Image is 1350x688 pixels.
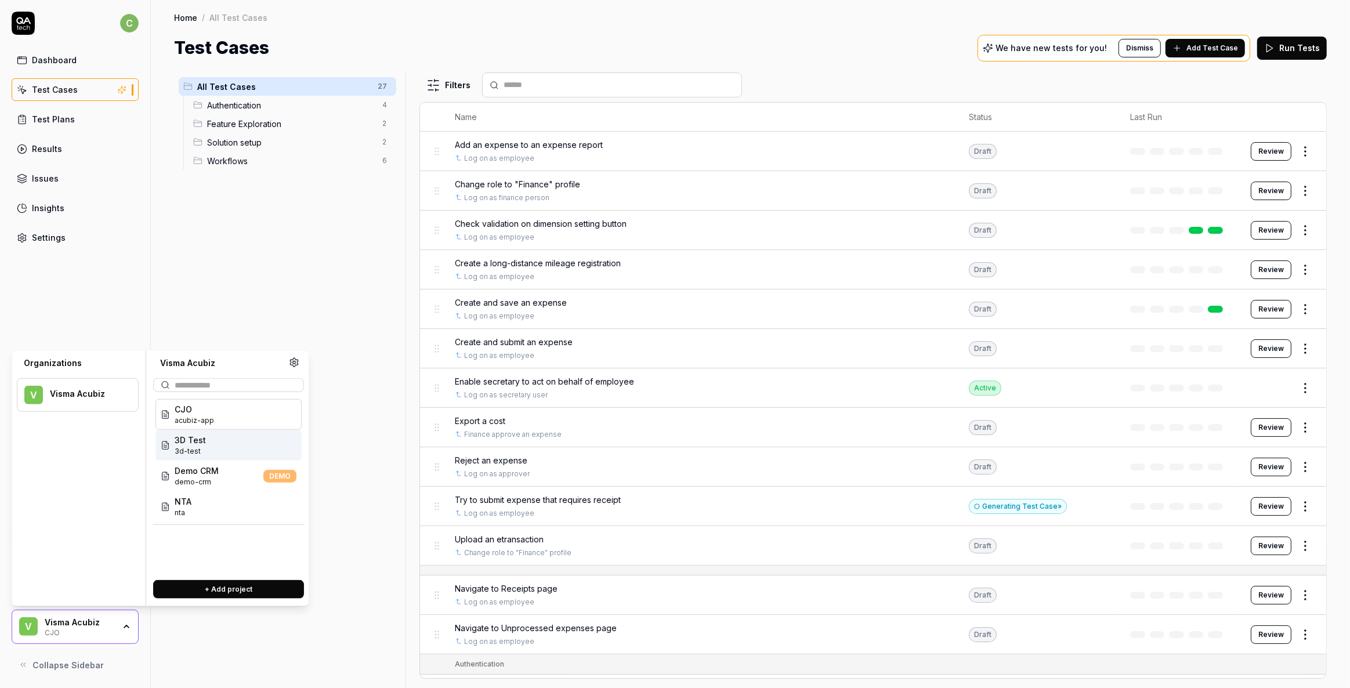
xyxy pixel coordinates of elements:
[189,133,396,151] div: Drag to reorderSolution setup2
[1251,537,1291,555] button: Review
[455,582,558,595] span: Navigate to Receipts page
[197,81,371,93] span: All Test Cases
[1251,418,1291,437] button: Review
[378,135,392,149] span: 2
[12,197,139,219] a: Insights
[455,533,544,545] span: Upload an etransaction
[12,78,139,101] a: Test Cases
[378,117,392,131] span: 2
[464,232,534,242] a: Log on as employee
[32,113,75,125] div: Test Plans
[420,575,1326,615] tr: Navigate to Receipts pageLog on as employeeDraftReview
[12,108,139,131] a: Test Plans
[1251,458,1291,476] button: Review
[969,183,997,198] div: Draft
[1251,300,1291,318] button: Review
[464,636,534,647] a: Log on as employee
[189,114,396,133] div: Drag to reorderFeature Exploration2
[464,271,534,282] a: Log on as employee
[32,54,77,66] div: Dashboard
[207,155,375,167] span: Workflows
[420,487,1326,526] tr: Try to submit expense that requires receiptLog on as employeeGenerating Test Case»Review
[45,627,114,636] div: CJO
[455,494,621,506] span: Try to submit expense that requires receipt
[420,408,1326,447] tr: Export a costFinance approve an expenseDraftReview
[373,79,392,93] span: 27
[455,375,634,388] span: Enable secretary to act on behalf of employee
[175,477,219,487] span: Project ID: Fr3R
[209,12,267,23] div: All Test Cases
[996,44,1107,52] p: We have new tests for you!
[153,357,289,369] div: Visma Acubiz
[207,136,375,149] span: Solution setup
[32,172,59,184] div: Issues
[420,615,1326,654] tr: Navigate to Unprocessed expenses pageLog on as employeeDraftReview
[969,627,997,642] div: Draft
[1251,142,1291,161] button: Review
[175,415,214,426] span: Project ID: l8Vx
[420,447,1326,487] tr: Reject an expenseLog on as approverDraftReview
[1251,260,1291,279] button: Review
[464,597,534,607] a: Log on as employee
[12,167,139,190] a: Issues
[455,218,627,230] span: Check validation on dimension setting button
[420,171,1326,211] tr: Change role to "Finance" profileLog on as finance personDraftReview
[32,231,66,244] div: Settings
[12,49,139,71] a: Dashboard
[420,329,1326,368] tr: Create and submit an expenseLog on as employeeDraftReview
[189,151,396,170] div: Drag to reorderWorkflows6
[455,622,617,634] span: Navigate to Unprocessed expenses page
[32,143,62,155] div: Results
[207,99,375,111] span: Authentication
[969,538,997,553] div: Draft
[464,311,534,321] a: Log on as employee
[455,415,505,427] span: Export a cost
[464,390,548,400] a: Log on as secretary user
[957,103,1119,132] th: Status
[174,12,197,23] a: Home
[1119,103,1239,132] th: Last Run
[419,74,477,97] button: Filters
[1251,497,1291,516] a: Review
[420,132,1326,171] tr: Add an expense to an expense reportLog on as employeeDraftReview
[1251,182,1291,200] a: Review
[1251,221,1291,240] a: Review
[464,548,571,558] a: Change role to "Finance" profile
[464,193,549,203] a: Log on as finance person
[420,289,1326,329] tr: Create and save an expenseLog on as employeeDraftReview
[1251,339,1291,358] button: Review
[464,469,530,479] a: Log on as approver
[969,501,1067,511] a: Generating Test Case»
[969,341,997,356] div: Draft
[17,357,139,369] div: Organizations
[464,153,534,164] a: Log on as employee
[969,223,997,238] div: Draft
[175,434,206,446] span: 3D Test
[12,610,139,644] button: VVisma AcubizCJO
[420,211,1326,250] tr: Check validation on dimension setting buttonLog on as employeeDraftReview
[32,659,104,671] span: Collapse Sidebar
[969,262,997,277] div: Draft
[969,302,997,317] div: Draft
[175,508,191,518] span: Project ID: Ah5V
[24,386,43,404] span: V
[464,429,562,440] a: Finance approve an expense
[1251,625,1291,644] button: Review
[175,403,214,415] span: CJO
[120,14,139,32] span: c
[207,118,375,130] span: Feature Exploration
[420,368,1326,408] tr: Enable secretary to act on behalf of employeeLog on as secretary userActive
[202,12,205,23] div: /
[174,35,269,61] h1: Test Cases
[32,84,78,96] div: Test Cases
[420,526,1326,566] tr: Upload an etransactionChange role to "Finance" profileDraftReview
[455,178,580,190] span: Change role to "Finance" profile
[263,469,296,482] span: DEMO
